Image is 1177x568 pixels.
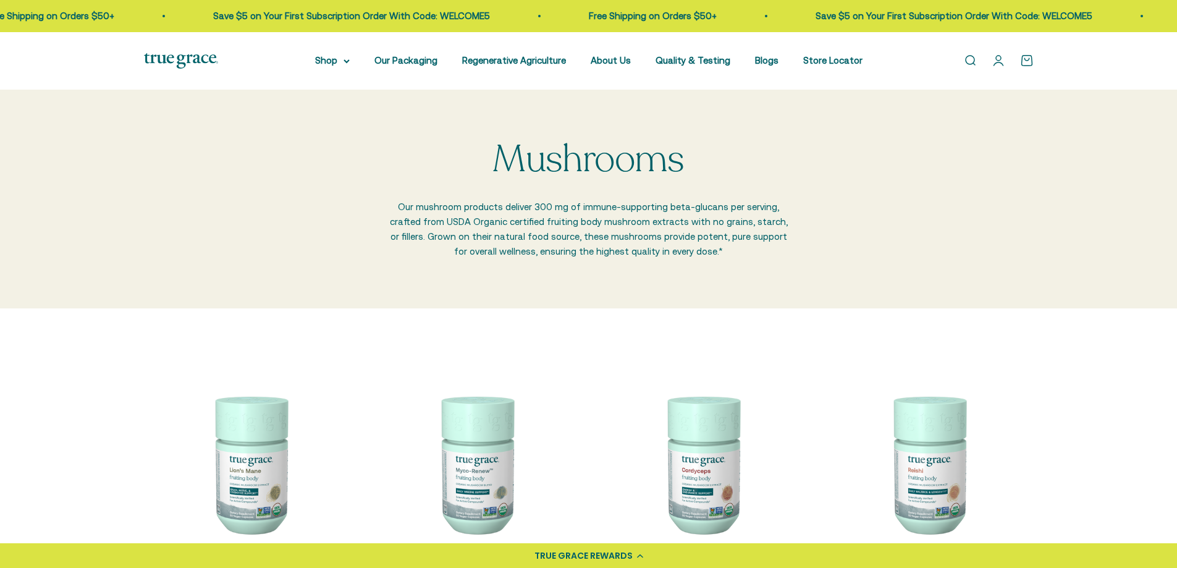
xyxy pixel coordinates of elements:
[755,55,778,66] a: Blogs
[492,139,685,180] p: Mushrooms
[374,55,437,66] a: Our Packaging
[534,549,633,562] div: TRUE GRACE REWARDS
[591,55,631,66] a: About Us
[462,55,566,66] a: Regenerative Agriculture
[315,53,350,68] summary: Shop
[213,9,490,23] p: Save $5 on Your First Subscription Order With Code: WELCOME5
[388,200,790,259] p: Our mushroom products deliver 300 mg of immune-supporting beta-glucans per serving, crafted from ...
[803,55,863,66] a: Store Locator
[656,55,730,66] a: Quality & Testing
[589,11,717,21] a: Free Shipping on Orders $50+
[816,9,1092,23] p: Save $5 on Your First Subscription Order With Code: WELCOME5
